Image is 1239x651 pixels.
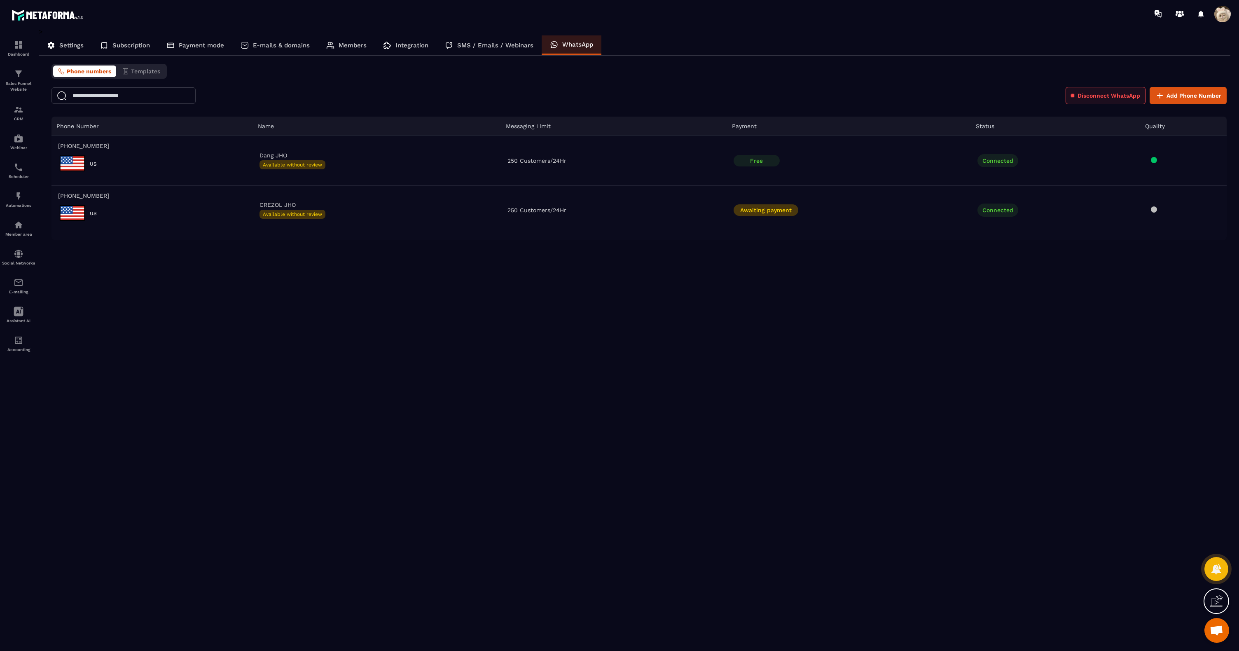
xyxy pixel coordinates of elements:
[90,211,97,216] span: US
[12,7,86,23] img: logo
[2,300,35,329] a: Assistant AI
[2,34,35,63] a: formationformationDashboard
[58,143,246,149] span: [PHONE_NUMBER]
[2,185,35,214] a: automationsautomationsAutomations
[253,185,501,235] td: CREZOL JHO
[14,162,23,172] img: scheduler
[39,28,1231,240] div: >
[53,66,116,77] button: Phone numbers
[562,41,593,48] p: WhatsApp
[58,149,86,178] img: Flag
[253,136,501,186] td: Dang JHO
[2,127,35,156] a: automationsautomationsWebinar
[977,154,1018,167] span: Connected
[2,81,35,92] p: Sales Funnel Website
[2,145,35,150] p: Webinar
[2,98,35,127] a: formationformationCRM
[58,192,246,199] span: [PHONE_NUMBER]
[112,42,150,49] p: Subscription
[2,232,35,237] p: Member area
[2,318,35,323] p: Assistant AI
[14,278,23,288] img: email
[14,249,23,259] img: social-network
[253,117,501,136] th: Name
[259,160,325,169] span: Available without review
[2,290,35,294] p: E-mailing
[14,69,23,79] img: formation
[734,204,798,216] div: Awaiting payment
[2,174,35,179] p: Scheduler
[14,220,23,230] img: automations
[1066,87,1145,104] button: Disconnect WhatsApp
[501,117,727,136] th: Messaging Limit
[14,133,23,143] img: automations
[14,40,23,50] img: formation
[2,261,35,265] p: Social Networks
[501,185,727,235] td: 250 Customers/24Hr
[2,52,35,56] p: Dashboard
[259,210,325,219] span: Available without review
[971,117,1140,136] th: Status
[727,117,971,136] th: Payment
[2,156,35,185] a: schedulerschedulerScheduler
[2,214,35,243] a: automationsautomationsMember area
[977,204,1018,217] span: Connected
[14,105,23,115] img: formation
[51,117,253,136] th: Phone Number
[58,199,86,227] img: Flag
[1204,618,1229,643] div: Mở cuộc trò chuyện
[1078,91,1140,100] span: Disconnect WhatsApp
[14,191,23,201] img: automations
[67,68,111,75] span: Phone numbers
[457,42,533,49] p: SMS / Emails / Webinars
[131,68,160,75] span: Templates
[179,42,224,49] p: Payment mode
[59,42,84,49] p: Settings
[117,66,165,77] button: Templates
[1167,91,1221,100] span: Add Phone Number
[253,42,310,49] p: E-mails & domains
[1150,87,1227,104] button: Add Phone Number
[2,272,35,300] a: emailemailE-mailing
[734,155,780,166] div: Free
[2,329,35,358] a: accountantaccountantAccounting
[2,203,35,208] p: Automations
[395,42,428,49] p: Integration
[339,42,367,49] p: Members
[501,136,727,186] td: 250 Customers/24Hr
[90,161,97,167] span: US
[2,117,35,121] p: CRM
[1140,117,1227,136] th: Quality
[2,243,35,272] a: social-networksocial-networkSocial Networks
[2,63,35,98] a: formationformationSales Funnel Website
[14,335,23,345] img: accountant
[2,347,35,352] p: Accounting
